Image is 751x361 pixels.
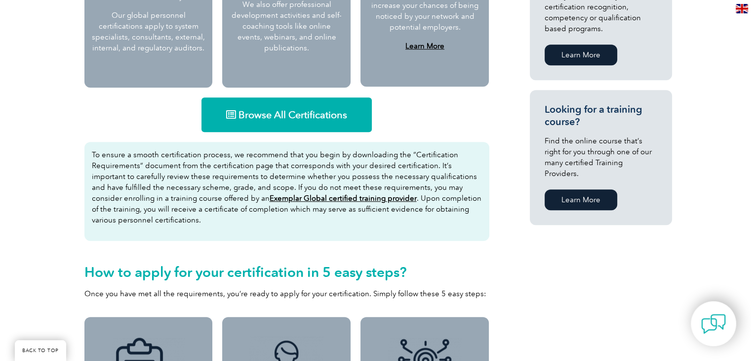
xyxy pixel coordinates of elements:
a: Browse All Certifications [201,97,372,132]
a: BACK TO TOP [15,340,66,361]
h2: How to apply for your certification in 5 easy steps? [84,264,489,280]
p: Our global personnel certifications apply to system specialists, consultants, external, internal,... [92,10,205,53]
img: en [736,4,748,13]
a: Learn More [545,189,617,210]
span: Browse All Certifications [238,110,347,120]
h3: Looking for a training course? [545,103,657,128]
img: contact-chat.png [701,312,726,336]
p: Once you have met all the requirements, you’re ready to apply for your certification. Simply foll... [84,288,489,299]
a: Exemplar Global certified training provider [270,194,417,203]
a: Learn More [545,45,617,65]
p: To ensure a smooth certification process, we recommend that you begin by downloading the “Certifi... [92,149,482,226]
p: Find the online course that’s right for you through one of our many certified Training Providers. [545,135,657,179]
a: Learn More [405,42,444,50]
